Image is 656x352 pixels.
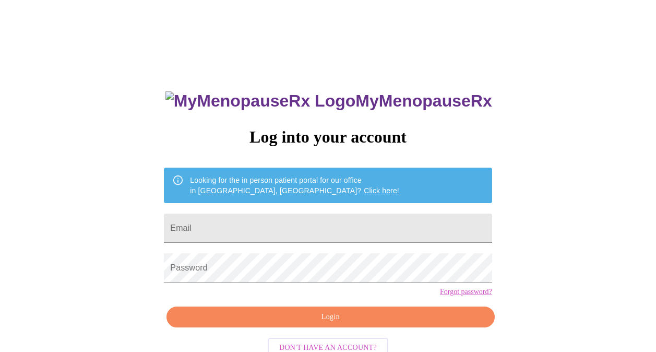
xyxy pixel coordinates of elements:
[165,91,492,111] h3: MyMenopauseRx
[265,343,391,351] a: Don't have an account?
[164,127,492,147] h3: Log into your account
[165,91,355,111] img: MyMenopauseRx Logo
[178,311,482,324] span: Login
[166,307,494,328] button: Login
[190,171,399,200] div: Looking for the in person patient portal for our office in [GEOGRAPHIC_DATA], [GEOGRAPHIC_DATA]?
[440,288,492,296] a: Forgot password?
[364,186,399,195] a: Click here!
